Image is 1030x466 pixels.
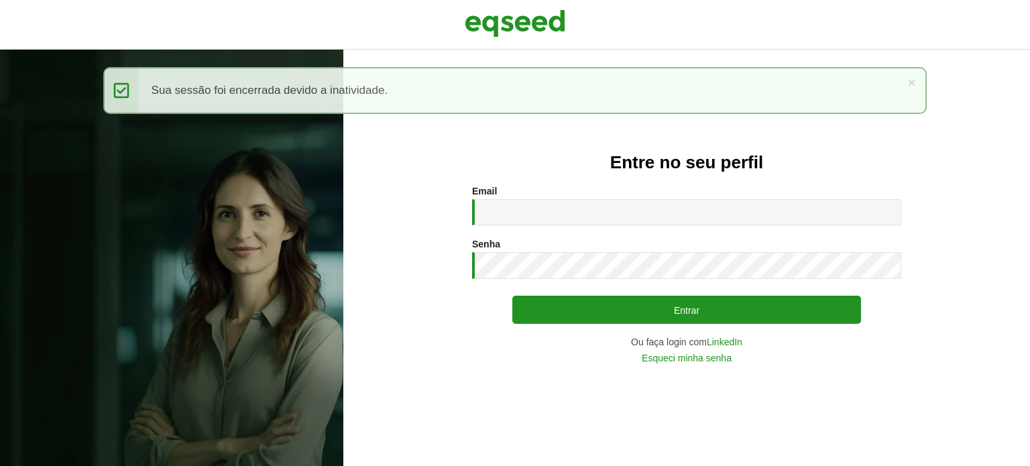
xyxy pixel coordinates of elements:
[465,7,565,40] img: EqSeed Logo
[512,296,861,324] button: Entrar
[472,186,497,196] label: Email
[707,337,742,347] a: LinkedIn
[472,239,500,249] label: Senha
[642,353,732,363] a: Esqueci minha senha
[472,337,901,347] div: Ou faça login com
[103,67,927,114] div: Sua sessão foi encerrada devido a inatividade.
[370,153,1003,172] h2: Entre no seu perfil
[907,75,915,89] a: ×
